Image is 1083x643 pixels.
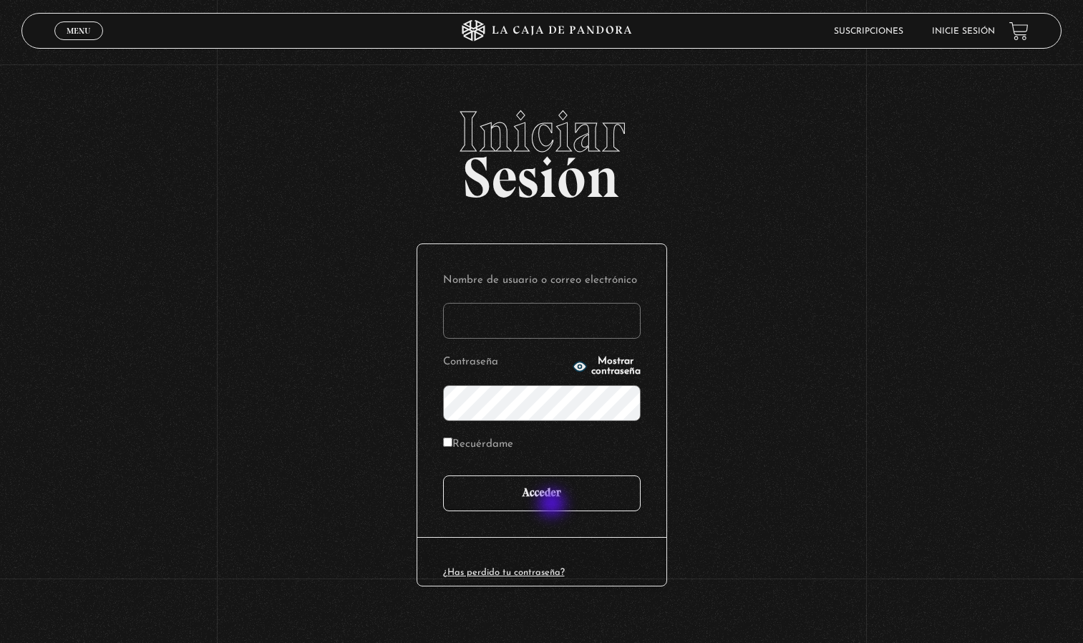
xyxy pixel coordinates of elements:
[443,437,452,447] input: Recuérdame
[67,26,90,35] span: Menu
[443,475,641,511] input: Acceder
[932,27,995,36] a: Inicie sesión
[1009,21,1029,40] a: View your shopping cart
[573,357,641,377] button: Mostrar contraseña
[834,27,903,36] a: Suscripciones
[443,434,513,456] label: Recuérdame
[21,103,1062,160] span: Iniciar
[21,103,1062,195] h2: Sesión
[443,352,568,374] label: Contraseña
[443,568,565,577] a: ¿Has perdido tu contraseña?
[591,357,641,377] span: Mostrar contraseña
[62,39,95,49] span: Cerrar
[443,270,641,292] label: Nombre de usuario o correo electrónico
